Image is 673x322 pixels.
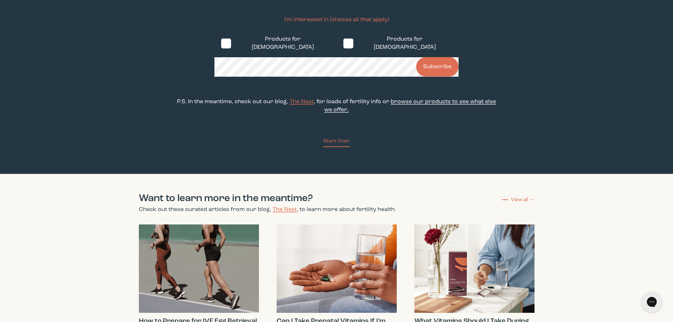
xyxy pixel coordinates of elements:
[502,196,535,203] a: View all →
[324,99,496,113] a: browse our products to see what else we offer.
[337,30,459,57] label: Products for [DEMOGRAPHIC_DATA]
[139,192,396,206] h2: Want to learn more in the meantime?
[139,206,396,214] p: Check out these curated articles from our blog, , to learn more about fertility health.
[273,207,297,212] a: The Nest
[277,224,397,313] img: Can you take a prenatal even if you're not pregnant?
[638,289,666,315] iframe: Gorgias live chat messenger
[290,99,314,105] a: The Nest
[323,137,350,147] button: Start Over
[174,98,499,114] p: P.S. In the meantime, check out our blog, , for loads of fertility info or
[416,57,459,77] button: Subscribe
[323,120,350,147] a: Start Over
[214,16,458,24] p: I'm interested in (choose all that apply)
[139,224,259,313] img: How to prep for IVF with tips from an ND
[214,30,336,57] label: Products for [DEMOGRAPHIC_DATA]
